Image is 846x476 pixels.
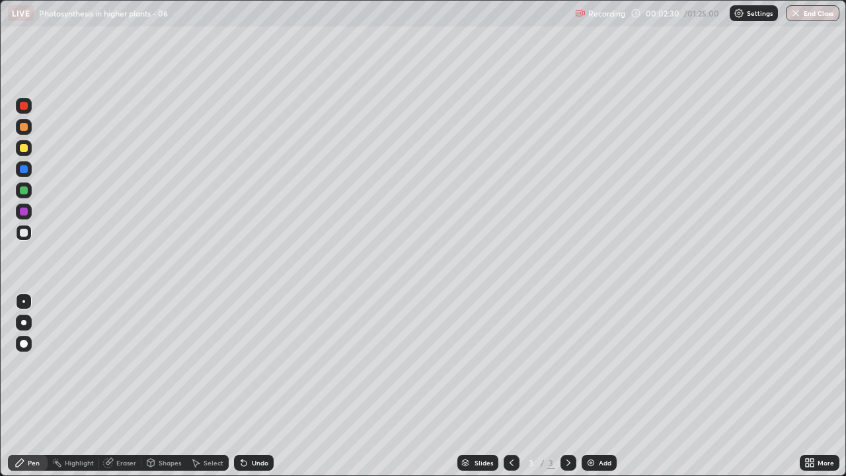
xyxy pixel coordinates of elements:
p: Photosynthesis in higher plants - 06 [39,8,168,19]
div: / [541,459,545,467]
p: Settings [747,10,773,17]
div: Add [599,459,611,466]
div: Eraser [116,459,136,466]
button: End Class [786,5,839,21]
p: Recording [588,9,625,19]
img: end-class-cross [790,8,801,19]
div: 3 [547,457,555,469]
div: Highlight [65,459,94,466]
div: Pen [28,459,40,466]
div: More [818,459,834,466]
div: Undo [252,459,268,466]
img: class-settings-icons [734,8,744,19]
div: 3 [525,459,538,467]
img: add-slide-button [586,457,596,468]
div: Slides [475,459,493,466]
img: recording.375f2c34.svg [575,8,586,19]
p: LIVE [12,8,30,19]
div: Select [204,459,223,466]
div: Shapes [159,459,181,466]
